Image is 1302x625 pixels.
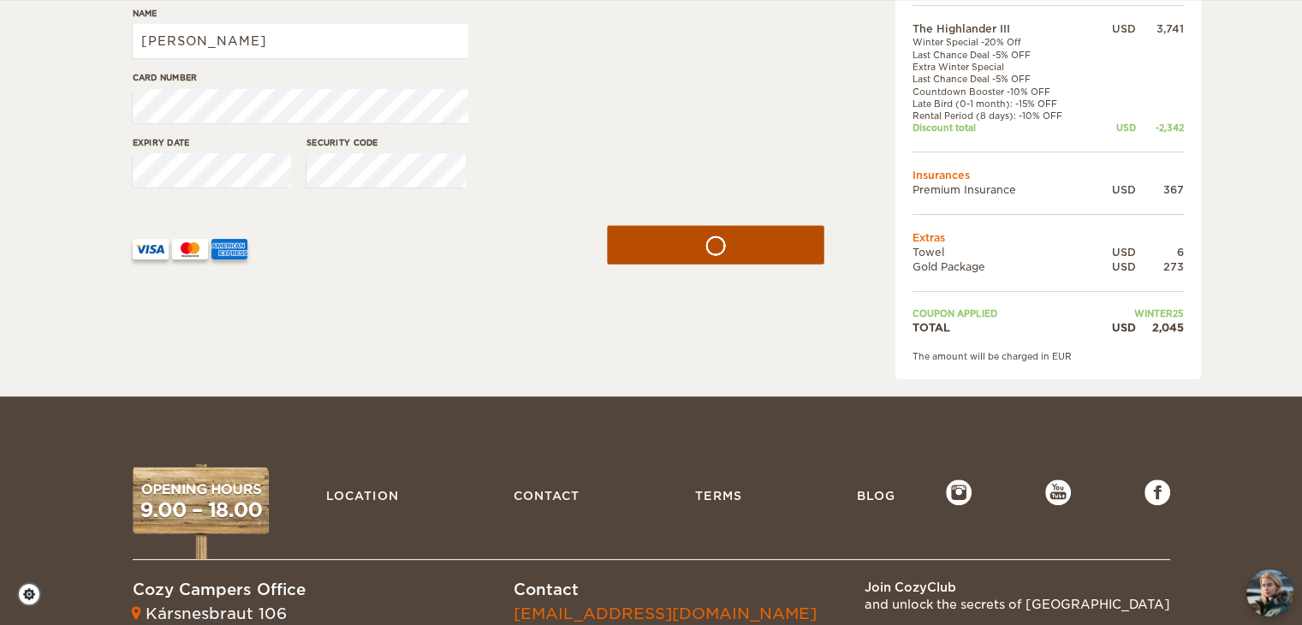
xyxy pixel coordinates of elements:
td: Extra Winter Special [913,61,1096,73]
div: USD [1096,122,1136,134]
img: mastercard [172,239,208,259]
img: AMEX [211,239,247,259]
td: Coupon applied [913,307,1096,319]
td: The Highlander III [913,21,1096,36]
td: Winter Special -20% Off [913,36,1096,48]
td: Insurances [913,168,1184,182]
div: 6 [1136,245,1184,259]
div: -2,342 [1136,122,1184,134]
td: Premium Insurance [913,182,1096,197]
label: Expiry date [133,136,292,149]
div: USD [1096,182,1136,197]
td: Discount total [913,122,1096,134]
label: Name [133,7,468,20]
label: Card number [133,71,468,84]
a: Terms [686,479,750,512]
label: Security code [306,136,466,149]
a: [EMAIL_ADDRESS][DOMAIN_NAME] [514,604,817,622]
td: Towel [913,245,1096,259]
div: 273 [1136,259,1184,274]
div: USD [1096,21,1136,36]
div: 3,741 [1136,21,1184,36]
div: Contact [514,579,817,601]
td: Last Chance Deal -5% OFF [913,49,1096,61]
td: Rental Period (8 days): -10% OFF [913,110,1096,122]
div: Join CozyClub [865,579,1170,596]
div: USD [1096,320,1136,335]
img: Freyja at Cozy Campers [1246,569,1293,616]
td: TOTAL [913,320,1096,335]
td: Gold Package [913,259,1096,274]
a: Contact [505,479,588,512]
a: Blog [847,479,903,512]
div: 367 [1136,182,1184,197]
div: Cozy Campers Office [133,579,449,601]
div: USD [1096,259,1136,274]
div: 2,045 [1136,320,1184,335]
div: The amount will be charged in EUR [913,350,1184,362]
td: Countdown Booster -10% OFF [913,86,1096,98]
div: USD [1096,245,1136,259]
div: and unlock the secrets of [GEOGRAPHIC_DATA] [865,596,1170,613]
td: Last Chance Deal -5% OFF [913,73,1096,85]
td: Late Bird (0-1 month): -15% OFF [913,98,1096,110]
a: Cookie settings [17,582,52,606]
a: Location [318,479,407,512]
td: Extras [913,230,1184,245]
img: VISA [133,239,169,259]
button: chat-button [1246,569,1293,616]
td: WINTER25 [1096,307,1184,319]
